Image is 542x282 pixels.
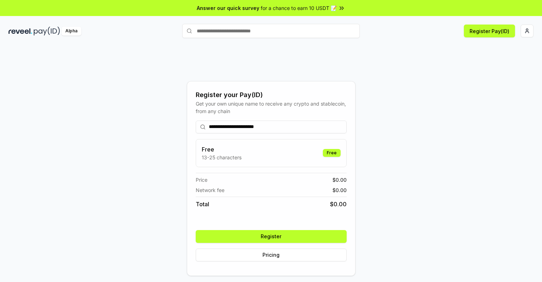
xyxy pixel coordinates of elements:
[196,100,347,115] div: Get your own unique name to receive any crypto and stablecoin, from any chain
[202,154,242,161] p: 13-25 characters
[196,230,347,243] button: Register
[196,200,209,208] span: Total
[34,27,60,36] img: pay_id
[261,4,337,12] span: for a chance to earn 10 USDT 📝
[197,4,259,12] span: Answer our quick survey
[464,25,515,37] button: Register Pay(ID)
[196,176,207,183] span: Price
[61,27,81,36] div: Alpha
[196,186,224,194] span: Network fee
[332,186,347,194] span: $ 0.00
[9,27,32,36] img: reveel_dark
[196,90,347,100] div: Register your Pay(ID)
[323,149,341,157] div: Free
[202,145,242,154] h3: Free
[330,200,347,208] span: $ 0.00
[332,176,347,183] span: $ 0.00
[196,249,347,261] button: Pricing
